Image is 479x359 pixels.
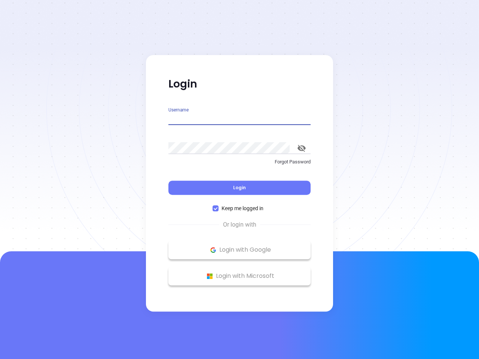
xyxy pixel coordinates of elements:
[172,270,307,282] p: Login with Microsoft
[219,204,266,212] span: Keep me logged in
[168,158,311,166] p: Forgot Password
[172,244,307,255] p: Login with Google
[293,139,311,157] button: toggle password visibility
[208,245,218,255] img: Google Logo
[168,267,311,285] button: Microsoft Logo Login with Microsoft
[168,158,311,172] a: Forgot Password
[219,220,260,229] span: Or login with
[168,181,311,195] button: Login
[168,108,189,112] label: Username
[168,77,311,91] p: Login
[168,240,311,259] button: Google Logo Login with Google
[205,271,214,281] img: Microsoft Logo
[233,184,246,191] span: Login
